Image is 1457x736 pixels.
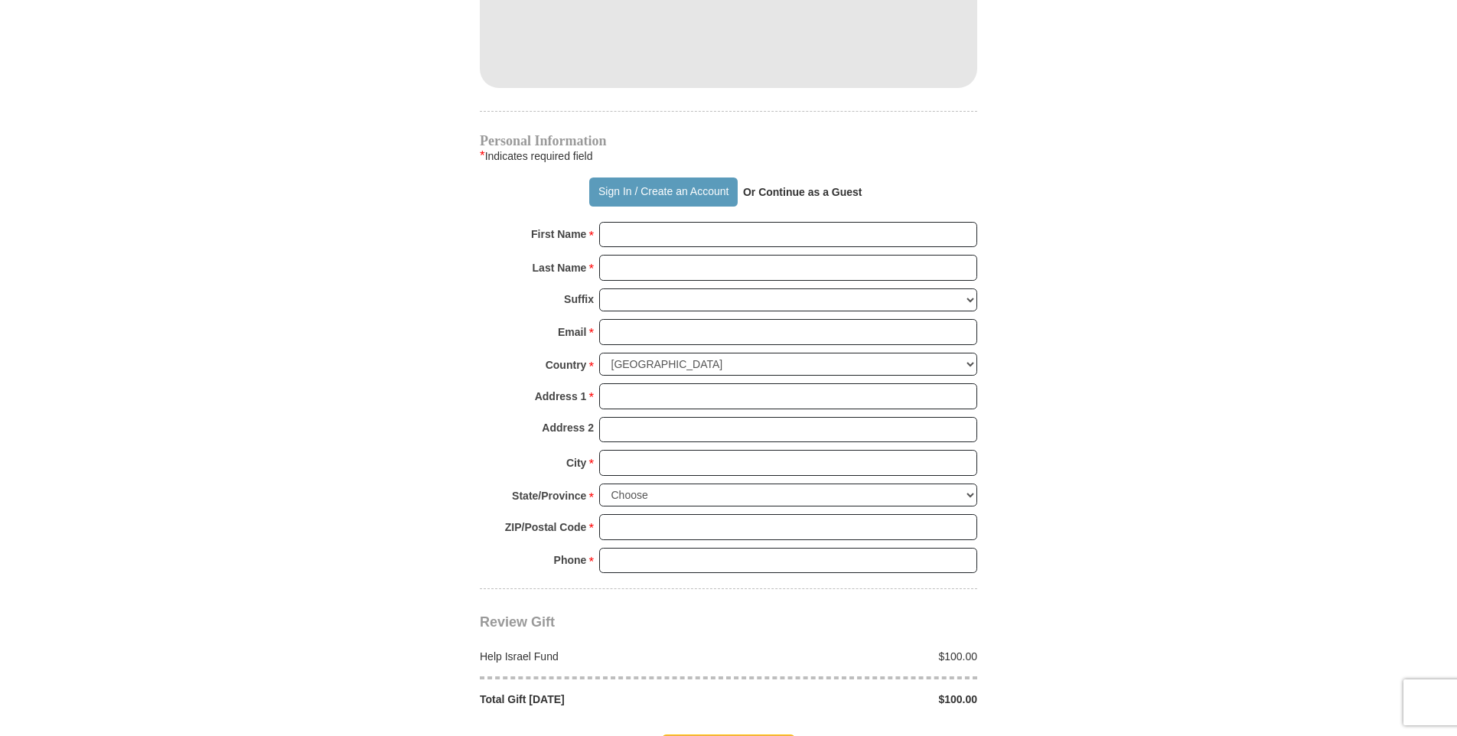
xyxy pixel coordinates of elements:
[535,386,587,407] strong: Address 1
[472,649,729,664] div: Help Israel Fund
[728,692,986,707] div: $100.00
[564,288,594,310] strong: Suffix
[480,147,977,165] div: Indicates required field
[558,321,586,343] strong: Email
[554,549,587,571] strong: Phone
[546,354,587,376] strong: Country
[566,452,586,474] strong: City
[743,186,862,198] strong: Or Continue as a Guest
[480,135,977,147] h4: Personal Information
[589,177,737,207] button: Sign In / Create an Account
[472,692,729,707] div: Total Gift [DATE]
[533,257,587,278] strong: Last Name
[505,516,587,538] strong: ZIP/Postal Code
[480,614,555,630] span: Review Gift
[728,649,986,664] div: $100.00
[542,417,594,438] strong: Address 2
[512,485,586,506] strong: State/Province
[531,223,586,245] strong: First Name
